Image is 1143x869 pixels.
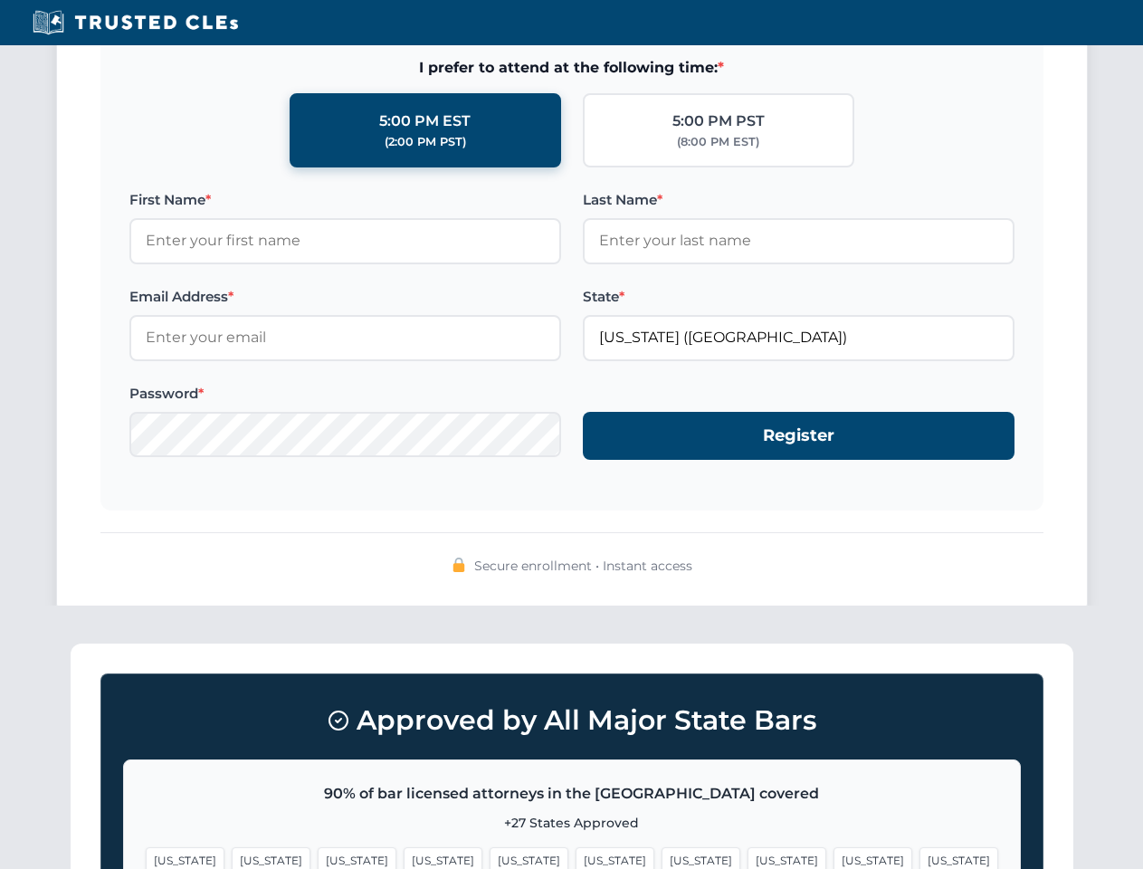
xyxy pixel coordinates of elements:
[123,696,1021,745] h3: Approved by All Major State Bars
[452,558,466,572] img: 🔒
[129,189,561,211] label: First Name
[583,412,1014,460] button: Register
[129,315,561,360] input: Enter your email
[474,556,692,576] span: Secure enrollment • Instant access
[583,315,1014,360] input: Florida (FL)
[146,782,998,806] p: 90% of bar licensed attorneys in the [GEOGRAPHIC_DATA] covered
[129,286,561,308] label: Email Address
[677,133,759,151] div: (8:00 PM EST)
[146,813,998,833] p: +27 States Approved
[583,218,1014,263] input: Enter your last name
[385,133,466,151] div: (2:00 PM PST)
[672,110,765,133] div: 5:00 PM PST
[583,189,1014,211] label: Last Name
[129,218,561,263] input: Enter your first name
[129,383,561,405] label: Password
[129,56,1014,80] span: I prefer to attend at the following time:
[379,110,471,133] div: 5:00 PM EST
[583,286,1014,308] label: State
[27,9,243,36] img: Trusted CLEs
